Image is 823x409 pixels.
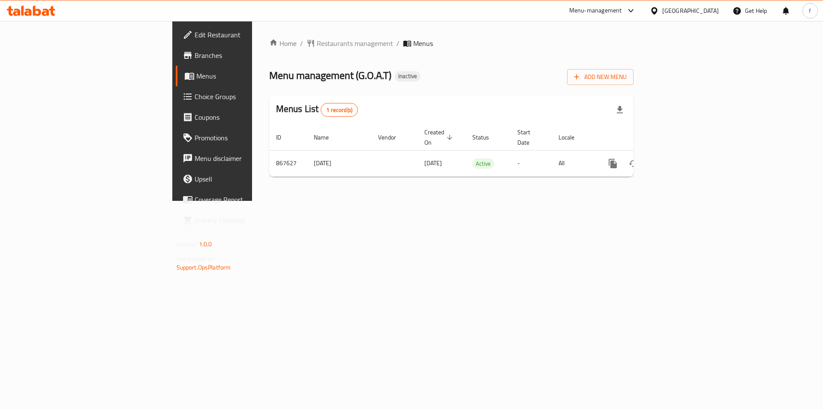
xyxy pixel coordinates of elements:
[176,45,310,66] a: Branches
[269,38,634,48] nav: breadcrumb
[176,66,310,86] a: Menus
[603,153,623,174] button: more
[472,159,494,169] span: Active
[176,107,310,127] a: Coupons
[195,30,303,40] span: Edit Restaurant
[176,189,310,210] a: Coverage Report
[596,124,692,151] th: Actions
[472,158,494,169] div: Active
[195,215,303,225] span: Grocery Checklist
[395,73,421,80] span: Inactive
[176,169,310,189] a: Upsell
[395,71,421,82] div: Inactive
[574,72,627,82] span: Add New Menu
[424,127,455,148] span: Created On
[517,127,541,148] span: Start Date
[552,150,596,176] td: All
[177,239,198,250] span: Version:
[317,38,393,48] span: Restaurants management
[177,262,231,273] a: Support.OpsPlatform
[321,106,357,114] span: 1 record(s)
[511,150,552,176] td: -
[662,6,719,15] div: [GEOGRAPHIC_DATA]
[195,194,303,205] span: Coverage Report
[396,38,399,48] li: /
[177,253,216,264] span: Get support on:
[195,174,303,184] span: Upsell
[195,112,303,122] span: Coupons
[569,6,622,16] div: Menu-management
[176,148,310,169] a: Menu disclaimer
[559,132,586,142] span: Locale
[176,24,310,45] a: Edit Restaurant
[321,103,358,117] div: Total records count
[378,132,407,142] span: Vendor
[269,124,692,177] table: enhanced table
[176,210,310,230] a: Grocery Checklist
[307,150,371,176] td: [DATE]
[306,38,393,48] a: Restaurants management
[472,132,500,142] span: Status
[567,69,634,85] button: Add New Menu
[195,91,303,102] span: Choice Groups
[196,71,303,81] span: Menus
[195,133,303,143] span: Promotions
[276,132,292,142] span: ID
[269,66,391,85] span: Menu management ( G.O.A.T )
[314,132,340,142] span: Name
[195,50,303,61] span: Branches
[195,153,303,164] span: Menu disclaimer
[176,127,310,148] a: Promotions
[424,158,442,169] span: [DATE]
[176,86,310,107] a: Choice Groups
[276,103,358,117] h2: Menus List
[199,239,212,250] span: 1.0.0
[413,38,433,48] span: Menus
[809,6,811,15] span: f
[623,153,644,174] button: Change Status
[610,100,630,120] div: Export file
